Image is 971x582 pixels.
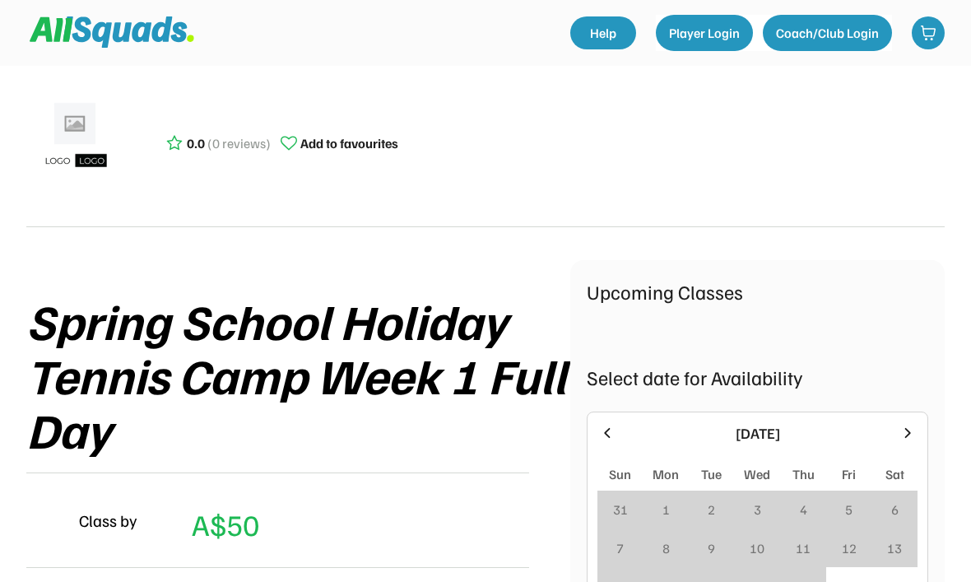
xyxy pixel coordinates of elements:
div: 31 [613,500,628,519]
div: Spring School Holiday Tennis Camp Week 1 Full Day [26,293,570,456]
a: Help [570,16,636,49]
div: 11 [796,538,811,558]
div: Add to favourites [300,133,398,153]
div: 8 [662,538,670,558]
div: [DATE] [625,422,890,445]
div: (0 reviews) [207,133,271,153]
button: Player Login [656,15,753,51]
div: 3 [754,500,761,519]
div: Mon [653,464,679,484]
img: shopping-cart-01%20%281%29.svg [920,25,936,41]
div: Thu [792,464,815,484]
div: 12 [842,538,857,558]
div: 0.0 [187,133,205,153]
img: yH5BAEAAAAALAAAAAABAAEAAAIBRAA7 [26,501,66,540]
div: Class by [79,508,137,533]
div: Wed [744,464,770,484]
div: 10 [750,538,764,558]
img: Squad%20Logo.svg [30,16,194,48]
div: 13 [887,538,902,558]
div: Fri [842,464,856,484]
button: Coach/Club Login [763,15,892,51]
div: 1 [662,500,670,519]
div: Sat [885,464,904,484]
div: 4 [800,500,807,519]
img: ui-kit-placeholders-product-5_1200x.webp [35,97,117,179]
div: Select date for Availability [587,362,928,392]
div: 7 [616,538,624,558]
div: 9 [708,538,715,558]
div: 6 [891,500,899,519]
div: 2 [708,500,715,519]
div: A$50 [192,502,259,547]
div: Tue [701,464,722,484]
div: Upcoming Classes [587,277,928,306]
div: 5 [845,500,853,519]
div: Sun [609,464,631,484]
